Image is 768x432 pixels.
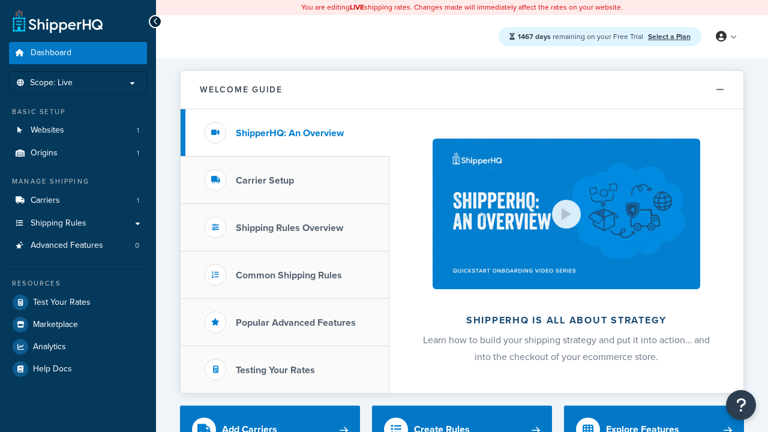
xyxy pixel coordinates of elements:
[33,320,78,330] span: Marketplace
[33,364,72,374] span: Help Docs
[9,314,147,335] a: Marketplace
[518,31,551,42] strong: 1467 days
[433,139,700,289] img: ShipperHQ is all about strategy
[9,119,147,142] li: Websites
[31,218,86,229] span: Shipping Rules
[9,142,147,164] li: Origins
[236,175,294,186] h3: Carrier Setup
[9,336,147,358] a: Analytics
[9,235,147,257] a: Advanced Features0
[137,148,139,158] span: 1
[9,107,147,117] div: Basic Setup
[648,31,691,42] a: Select a Plan
[236,270,342,281] h3: Common Shipping Rules
[31,241,103,251] span: Advanced Features
[9,142,147,164] a: Origins1
[236,317,356,328] h3: Popular Advanced Features
[137,125,139,136] span: 1
[9,358,147,380] a: Help Docs
[421,315,712,326] h2: ShipperHQ is all about strategy
[30,78,73,88] span: Scope: Live
[33,298,91,308] span: Test Your Rates
[9,212,147,235] a: Shipping Rules
[726,390,756,420] button: Open Resource Center
[9,176,147,187] div: Manage Shipping
[9,235,147,257] li: Advanced Features
[9,278,147,289] div: Resources
[9,190,147,212] li: Carriers
[137,196,139,206] span: 1
[236,223,343,233] h3: Shipping Rules Overview
[9,119,147,142] a: Websites1
[181,71,743,109] button: Welcome Guide
[236,128,344,139] h3: ShipperHQ: An Overview
[423,333,710,364] span: Learn how to build your shipping strategy and put it into action… and into the checkout of your e...
[350,2,364,13] b: LIVE
[135,241,139,251] span: 0
[9,190,147,212] a: Carriers1
[31,196,60,206] span: Carriers
[31,125,64,136] span: Websites
[200,85,283,94] h2: Welcome Guide
[236,365,315,376] h3: Testing Your Rates
[31,148,58,158] span: Origins
[9,42,147,64] a: Dashboard
[518,31,645,42] span: remaining on your Free Trial
[33,342,66,352] span: Analytics
[31,48,71,58] span: Dashboard
[9,292,147,313] a: Test Your Rates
